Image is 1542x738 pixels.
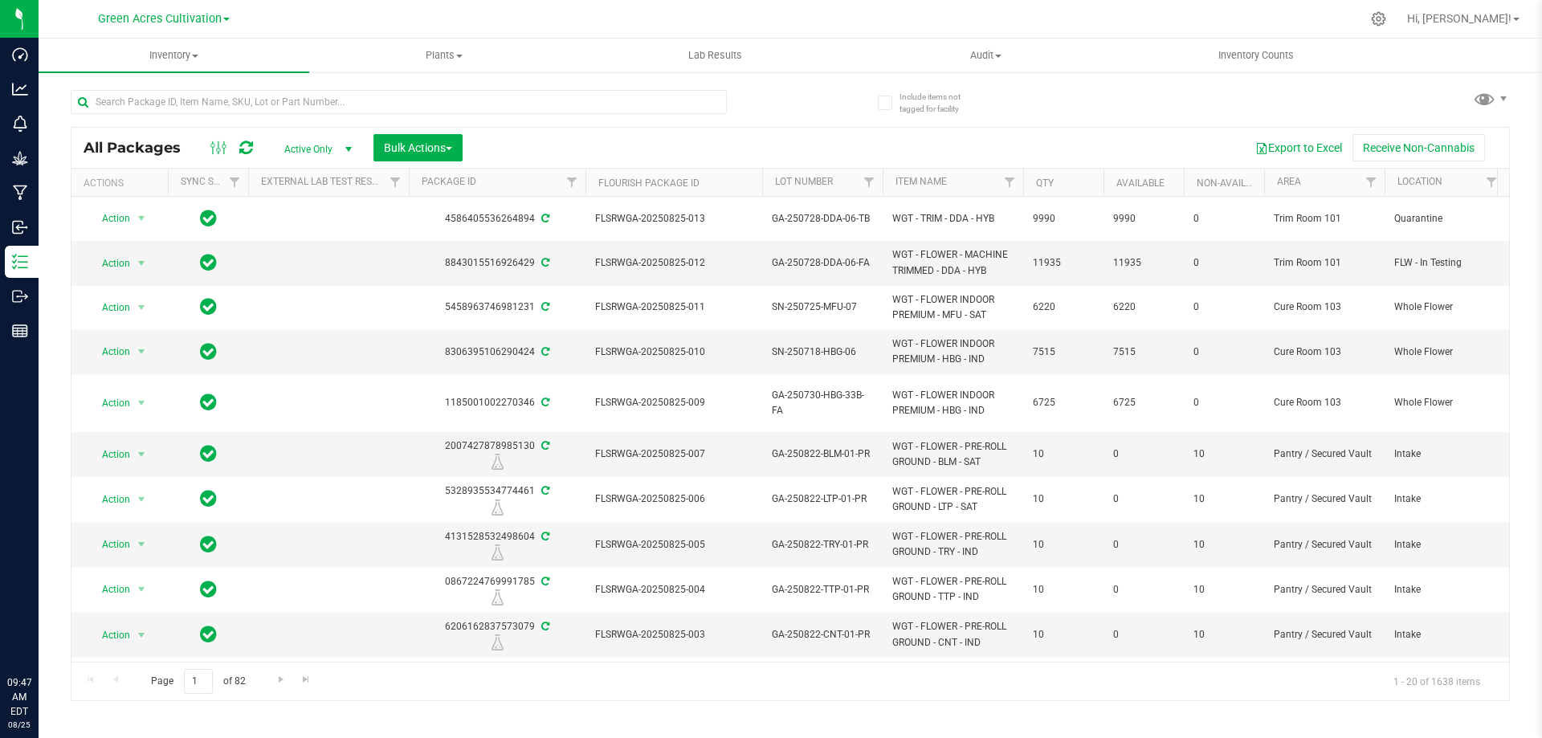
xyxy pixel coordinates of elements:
span: In Sync [200,296,217,318]
iframe: Resource center [16,610,64,658]
inline-svg: Monitoring [12,116,28,132]
inline-svg: Grow [12,150,28,166]
span: select [132,488,152,511]
span: Pantry / Secured Vault [1274,537,1375,552]
inline-svg: Reports [12,323,28,339]
span: 0 [1113,491,1174,507]
span: WGT - FLOWER - PRE-ROLL GROUND - LTP - SAT [892,484,1014,515]
span: Sync from Compliance System [539,485,549,496]
span: Intake [1394,582,1495,597]
span: 0 [1113,627,1174,642]
span: 10 [1033,537,1094,552]
div: 0867224769991785 [406,574,588,605]
a: Qty [1036,177,1054,189]
span: 7515 [1033,345,1094,360]
span: Intake [1394,491,1495,507]
a: Flourish Package ID [598,177,700,189]
input: 1 [184,669,213,694]
span: Action [88,624,131,646]
inline-svg: Outbound [12,288,28,304]
span: Sync from Compliance System [539,621,549,632]
span: FLSRWGA-20250825-005 [595,537,753,552]
span: FLW - In Testing [1394,255,1495,271]
span: GA-250822-BLM-01-PR [772,446,873,462]
span: 10 [1193,491,1254,507]
span: Action [88,252,131,275]
span: 10 [1193,627,1254,642]
a: Inventory Counts [1121,39,1392,72]
span: Pantry / Secured Vault [1274,446,1375,462]
div: 8306395106290424 [406,345,588,360]
a: Lot Number [775,176,833,187]
a: Filter [856,169,883,196]
div: 4586405536264894 [406,211,588,226]
span: Hi, [PERSON_NAME]! [1407,12,1511,25]
a: Filter [222,169,248,196]
span: GA-250822-TTP-01-PR [772,582,873,597]
span: Intake [1394,627,1495,642]
span: GA-250822-LTP-01-PR [772,491,873,507]
span: Action [88,392,131,414]
span: 0 [1113,537,1174,552]
inline-svg: Inventory [12,254,28,270]
div: R&D Lab Sample [406,544,588,561]
span: WGT - FLOWER - PRE-ROLL GROUND - TRY - IND [892,529,1014,560]
span: 7515 [1113,345,1174,360]
span: Bulk Actions [384,141,452,154]
span: Sync from Compliance System [539,576,549,587]
iframe: Resource center unread badge [47,607,67,626]
span: 6220 [1033,300,1094,315]
span: WGT - FLOWER - MACHINE TRIMMED - DDA - HYB [892,247,1014,278]
span: SN-250725-MFU-07 [772,300,873,315]
span: Pantry / Secured Vault [1274,582,1375,597]
div: 5328935534774461 [406,483,588,515]
span: FLSRWGA-20250825-003 [595,627,753,642]
span: FLSRWGA-20250825-009 [595,395,753,410]
span: In Sync [200,251,217,274]
span: In Sync [200,533,217,556]
a: Filter [382,169,409,196]
span: 9990 [1113,211,1174,226]
div: R&D Lab Sample [406,499,588,516]
span: Action [88,443,131,466]
span: GA-250728-DDA-06-TB [772,211,873,226]
span: 0 [1193,300,1254,315]
span: In Sync [200,442,217,465]
span: Action [88,296,131,319]
span: 9990 [1033,211,1094,226]
span: In Sync [200,623,217,646]
span: Whole Flower [1394,395,1495,410]
span: 0 [1113,582,1174,597]
a: External Lab Test Result [261,176,387,187]
span: FLSRWGA-20250825-010 [595,345,753,360]
span: WGT - FLOWER INDOOR PREMIUM - HBG - IND [892,336,1014,367]
span: 6220 [1113,300,1174,315]
span: 10 [1193,582,1254,597]
span: FLSRWGA-20250825-013 [595,211,753,226]
span: select [132,624,152,646]
span: In Sync [200,207,217,230]
a: Inventory [39,39,309,72]
inline-svg: Analytics [12,81,28,97]
span: FLSRWGA-20250825-007 [595,446,753,462]
span: 10 [1033,627,1094,642]
span: WGT - FLOWER INDOOR PREMIUM - HBG - IND [892,388,1014,418]
span: Sync from Compliance System [539,531,549,542]
div: R&D Lab Sample [406,634,588,650]
p: 09:47 AM EDT [7,675,31,719]
span: select [132,578,152,601]
div: 4131528532498604 [406,529,588,561]
span: All Packages [84,139,197,157]
span: Trim Room 101 [1274,211,1375,226]
span: 0 [1113,446,1174,462]
div: Actions [84,177,161,189]
span: Sync from Compliance System [539,257,549,268]
div: R&D Lab Sample [406,589,588,605]
input: Search Package ID, Item Name, SKU, Lot or Part Number... [71,90,727,114]
inline-svg: Manufacturing [12,185,28,201]
span: FLSRWGA-20250825-004 [595,582,753,597]
span: GA-250730-HBG-33B-FA [772,388,873,418]
span: Action [88,488,131,511]
span: WGT - FLOWER - PRE-ROLL GROUND - BLM - SAT [892,439,1014,470]
span: SN-250718-HBG-06 [772,345,873,360]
